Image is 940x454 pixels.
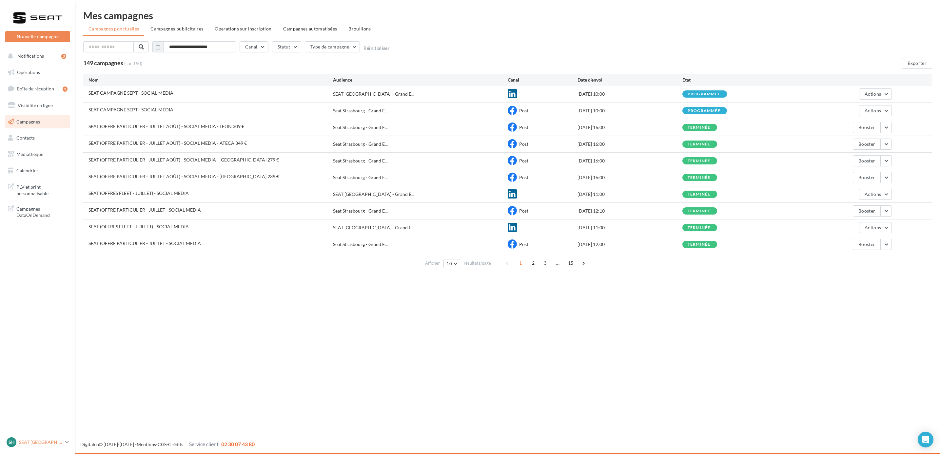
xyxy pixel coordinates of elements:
span: Calendrier [16,168,38,173]
span: © [DATE]-[DATE] - - - [80,442,255,447]
a: Visibilité en ligne [4,99,71,112]
span: Campagnes automatisées [283,26,337,31]
span: 15 [565,258,576,268]
button: Réinitialiser [363,46,390,51]
span: Actions [865,108,881,113]
span: Actions [865,191,881,197]
span: Post [519,175,528,180]
button: Statut [272,41,301,52]
a: Mentions [137,442,156,447]
a: Contacts [4,131,71,145]
div: programmée [688,92,720,96]
button: Booster [853,139,881,150]
span: SEAT [GEOGRAPHIC_DATA] - Grand E... [333,191,414,198]
div: [DATE] 16:00 [578,174,682,181]
button: Exporter [902,58,932,69]
div: terminée [688,209,711,213]
span: Contacts [16,135,35,141]
div: Canal [508,77,578,83]
button: Booster [853,205,881,217]
a: Opérations [4,66,71,79]
span: (sur 150) [124,60,142,67]
span: Post [519,124,528,130]
div: Date d'envoi [578,77,682,83]
div: [DATE] 12:00 [578,241,682,248]
span: SEAT CAMPAGNE SEPT - SOCIAL MEDIA [88,90,173,96]
div: terminée [688,226,711,230]
div: [DATE] 10:00 [578,91,682,97]
span: Seat Strasbourg - Grand E... [333,158,388,164]
a: Campagnes DataOnDemand [4,202,71,221]
a: Crédits [168,442,183,447]
div: 3 [61,54,66,59]
span: SEAT (OFFRE PARTICULIER - JUILLET AOÛT) - SOCIAL MEDIA - Arona 279 € [88,157,279,162]
div: terminée [688,159,711,163]
div: [DATE] 16:00 [578,141,682,147]
span: SEAT (OFFRE PARTICULIER - JUILLET - SOCIAL MEDIA [88,240,201,246]
button: Canal [240,41,268,52]
span: PLV et print personnalisable [16,182,68,197]
div: terminée [688,142,711,146]
span: Campagnes publicitaires [150,26,203,31]
span: Post [519,241,528,247]
button: Actions [859,189,892,200]
span: Notifications [17,53,44,59]
span: Seat Strasbourg - Grand E... [333,141,388,147]
div: terminée [688,242,711,247]
button: Booster [853,239,881,250]
a: Digitaleo [80,442,99,447]
a: SH SEAT [GEOGRAPHIC_DATA] [5,436,70,448]
button: Booster [853,122,881,133]
span: 1 [515,258,526,268]
div: terminée [688,176,711,180]
span: SEAT (OFFRES FLEET - JUILLET) - SOCIAL MEDIA [88,190,189,196]
span: Seat Strasbourg - Grand E... [333,124,388,131]
span: Post [519,158,528,163]
span: 2 [528,258,539,268]
span: Opérations [17,69,40,75]
span: Post [519,141,528,147]
span: Campagnes [16,119,40,124]
span: Post [519,108,528,113]
div: 1 [63,86,68,92]
span: SEAT (OFFRE PARTICULIER - JUILLET AOÛT) - SOCIAL MEDIA - LEON 309 € [88,123,244,129]
div: programmée [688,109,720,113]
span: résultats/page [464,260,491,266]
div: [DATE] 11:00 [578,191,682,198]
div: [DATE] 12:10 [578,208,682,214]
div: Audience [333,77,508,83]
span: 10 [446,261,452,266]
button: Nouvelle campagne [5,31,70,42]
a: CGS [158,442,166,447]
span: Operations sur inscription [215,26,271,31]
span: Seat Strasbourg - Grand E... [333,107,388,114]
button: Type de campagne [305,41,360,52]
span: Seat Strasbourg - Grand E... [333,241,388,248]
button: Actions [859,105,892,116]
a: Calendrier [4,164,71,178]
button: Actions [859,222,892,233]
span: SEAT (OFFRE PARTICULIER - JUILLET - SOCIAL MEDIA [88,207,201,213]
span: Brouillons [348,26,371,31]
div: [DATE] 11:00 [578,224,682,231]
span: Seat Strasbourg - Grand E... [333,174,388,181]
span: 02 30 07 43 80 [221,441,255,447]
span: Campagnes DataOnDemand [16,204,68,218]
div: Open Intercom Messenger [918,432,933,447]
div: [DATE] 10:00 [578,107,682,114]
span: Visibilité en ligne [18,103,53,108]
span: SEAT [GEOGRAPHIC_DATA] - Grand E... [333,224,414,231]
span: ... [553,258,563,268]
button: Notifications 3 [4,49,69,63]
div: État [682,77,787,83]
span: Seat Strasbourg - Grand E... [333,208,388,214]
a: Boîte de réception1 [4,82,71,96]
div: Nom [88,77,333,83]
a: Campagnes [4,115,71,129]
span: SEAT (OFFRE PARTICULIER - JUILLET AOÛT) - SOCIAL MEDIA - IBIZA 239 € [88,174,279,179]
span: Actions [865,225,881,230]
span: Afficher [425,260,440,266]
p: SEAT [GEOGRAPHIC_DATA] [19,439,63,445]
a: PLV et print personnalisable [4,180,71,199]
div: [DATE] 16:00 [578,124,682,131]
